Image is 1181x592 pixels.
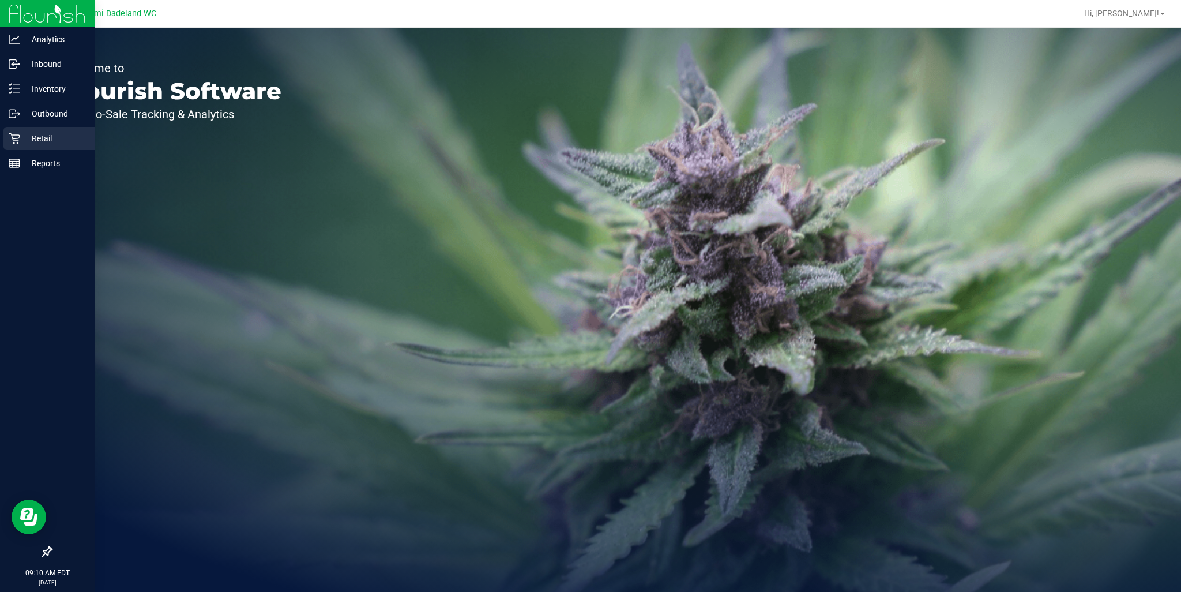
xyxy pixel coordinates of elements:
inline-svg: Retail [9,133,20,144]
inline-svg: Inbound [9,58,20,70]
inline-svg: Outbound [9,108,20,119]
p: Inbound [20,57,89,71]
p: Analytics [20,32,89,46]
inline-svg: Reports [9,158,20,169]
p: Outbound [20,107,89,121]
p: Welcome to [62,62,281,74]
p: Retail [20,132,89,145]
p: Flourish Software [62,80,281,103]
inline-svg: Inventory [9,83,20,95]
span: Hi, [PERSON_NAME]! [1084,9,1159,18]
iframe: Resource center [12,500,46,534]
p: [DATE] [5,578,89,587]
p: Reports [20,156,89,170]
inline-svg: Analytics [9,33,20,45]
span: Miami Dadeland WC [80,9,156,18]
p: Inventory [20,82,89,96]
p: Seed-to-Sale Tracking & Analytics [62,108,281,120]
p: 09:10 AM EDT [5,568,89,578]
